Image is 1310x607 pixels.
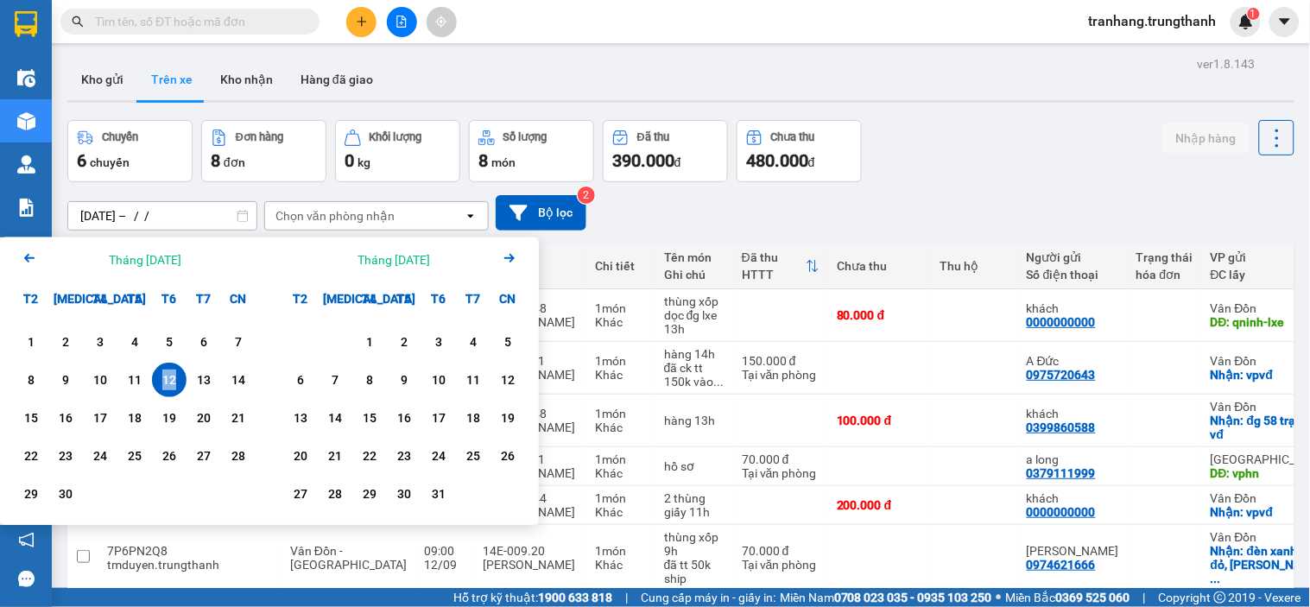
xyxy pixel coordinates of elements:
div: Choose Thứ Tư, tháng 09 3 2025. It's available. [83,325,117,359]
div: 9 [54,370,78,390]
div: Choose Thứ Bảy, tháng 10 18 2025. It's available. [456,401,490,435]
div: Choose Chủ Nhật, tháng 10 26 2025. It's available. [490,439,525,473]
button: Previous month. [19,248,40,271]
div: 1 món [595,301,647,315]
button: Khối lượng0kg [335,120,460,182]
div: 80.000 đ [837,308,923,322]
div: 10 [88,370,112,390]
div: 12/09 [424,558,465,572]
div: Tháng [DATE] [358,251,430,269]
div: 30 [392,484,416,504]
div: 15 [358,408,382,428]
div: Choose Thứ Sáu, tháng 09 5 2025. It's available. [152,325,187,359]
span: 390.000 [612,150,674,171]
div: Choose Thứ Tư, tháng 10 29 2025. It's available. [352,477,387,511]
div: 0000000000 [1027,505,1096,519]
div: hồ sơ [664,459,725,473]
div: 28 [226,446,250,466]
span: | [625,588,628,607]
div: Choose Chủ Nhật, tháng 09 28 2025. It's available. [221,439,256,473]
button: Trên xe [137,59,206,100]
span: 8 [211,150,220,171]
button: Chưa thu480.000đ [737,120,862,182]
div: 29 [19,484,43,504]
div: 150.000 đ [742,354,820,368]
strong: 0708 023 035 - 0935 103 250 [834,591,992,604]
div: 1 [19,332,43,352]
div: Đã thu [637,131,669,143]
div: 18 [461,408,485,428]
div: T5 [117,281,152,316]
div: 7 [226,332,250,352]
div: 30 [54,484,78,504]
div: Choose Thứ Năm, tháng 10 16 2025. It's available. [387,401,421,435]
div: Khác [595,420,647,434]
div: Choose Thứ Hai, tháng 09 29 2025. It's available. [14,477,48,511]
div: Choose Chủ Nhật, tháng 10 5 2025. It's available. [490,325,525,359]
div: Đơn hàng [236,131,283,143]
div: 5 [496,332,520,352]
img: logo-vxr [15,11,37,37]
div: 18 [123,408,147,428]
div: Choose Thứ Năm, tháng 10 2 2025. It's available. [387,325,421,359]
span: copyright [1214,591,1226,604]
div: Tên món [664,250,725,264]
span: file-add [396,16,408,28]
span: ... [1211,572,1221,585]
div: A Đức [1027,354,1119,368]
span: 480.000 [746,150,808,171]
div: 5 [157,332,181,352]
div: Selected start date. Thứ Sáu, tháng 09 12 2025. It's available. [152,363,187,397]
span: ⚪️ [997,594,1002,601]
div: Khác [595,466,647,480]
div: Choose Thứ Ba, tháng 10 28 2025. It's available. [318,477,352,511]
div: 1 món [595,407,647,420]
strong: 1900 633 818 [538,591,612,604]
div: 31 [427,484,451,504]
div: Choose Thứ Tư, tháng 09 24 2025. It's available. [83,439,117,473]
div: 28 [323,484,347,504]
div: 2 [54,332,78,352]
img: solution-icon [17,199,35,217]
div: Choose Thứ Hai, tháng 09 8 2025. It's available. [14,363,48,397]
sup: 2 [578,187,595,204]
div: Số lượng [503,131,547,143]
svg: open [464,209,478,223]
span: ... [713,375,724,389]
div: Choose Thứ Sáu, tháng 10 3 2025. It's available. [421,325,456,359]
div: Choose Chủ Nhật, tháng 09 14 2025. It's available. [221,363,256,397]
div: Tại văn phòng [742,466,820,480]
div: 1 món [595,491,647,505]
div: Khác [595,368,647,382]
div: thùng xốp dọc đg lxe 13h [664,294,725,336]
div: 7P6PN2Q8 [107,544,273,558]
div: Đã thu [742,250,806,264]
div: đã tt 50k ship [664,558,725,585]
div: Choose Thứ Ba, tháng 09 23 2025. It's available. [48,439,83,473]
span: search [72,16,84,28]
div: Choose Thứ Hai, tháng 10 27 2025. It's available. [283,477,318,511]
div: 6 [192,332,216,352]
div: T7 [187,281,221,316]
div: Choose Thứ Sáu, tháng 10 24 2025. It's available. [421,439,456,473]
img: warehouse-icon [17,155,35,174]
div: 3 [88,332,112,352]
strong: 0369 525 060 [1056,591,1130,604]
div: Choose Thứ Tư, tháng 09 10 2025. It's available. [83,363,117,397]
span: 0 [345,150,354,171]
div: 70.000 đ [742,544,820,558]
div: T7 [456,281,490,316]
div: khách [1027,301,1119,315]
button: file-add [387,7,417,37]
div: Choose Thứ Ba, tháng 09 2 2025. It's available. [48,325,83,359]
div: Choose Thứ Hai, tháng 10 13 2025. It's available. [283,401,318,435]
div: Trạng thái [1136,250,1193,264]
div: Choose Thứ Hai, tháng 09 22 2025. It's available. [14,439,48,473]
div: khách [1027,491,1119,505]
span: Miền Bắc [1006,588,1130,607]
div: hóa đơn [1136,268,1193,281]
div: 16 [54,408,78,428]
div: Choose Chủ Nhật, tháng 09 21 2025. It's available. [221,401,256,435]
span: Miền Nam [780,588,992,607]
div: 10 [427,370,451,390]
